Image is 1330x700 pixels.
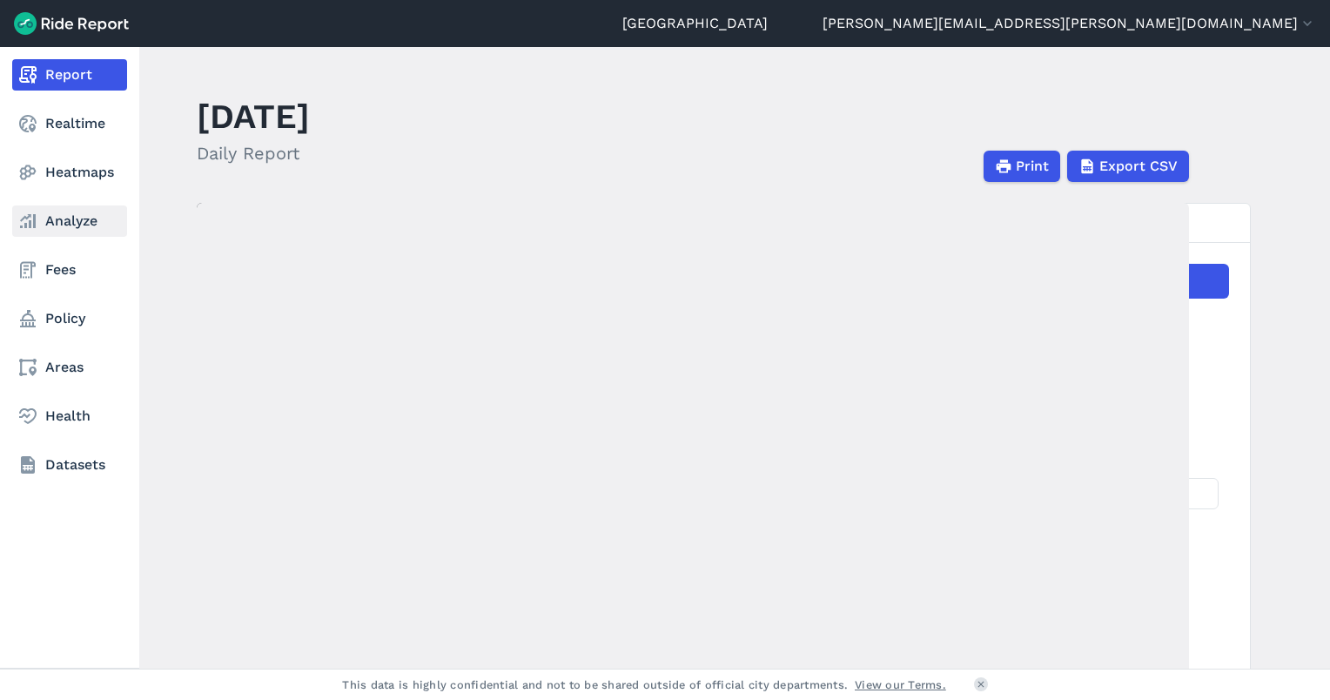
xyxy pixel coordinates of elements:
img: Ride Report [14,12,129,35]
button: Print [984,151,1060,182]
button: Export CSV [1067,151,1189,182]
a: Areas [12,352,127,383]
a: Report [12,59,127,91]
a: [GEOGRAPHIC_DATA] [622,13,768,34]
h1: [DATE] [197,92,310,140]
a: Datasets [12,449,127,481]
button: [PERSON_NAME][EMAIL_ADDRESS][PERSON_NAME][DOMAIN_NAME] [823,13,1316,34]
a: Heatmaps [12,157,127,188]
a: Analyze [12,205,127,237]
a: Fees [12,254,127,286]
a: View our Terms. [855,676,946,693]
span: Export CSV [1099,156,1178,177]
h2: Daily Report [197,140,310,166]
a: Realtime [12,108,127,139]
a: Health [12,400,127,432]
a: Policy [12,303,127,334]
span: Print [1016,156,1049,177]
